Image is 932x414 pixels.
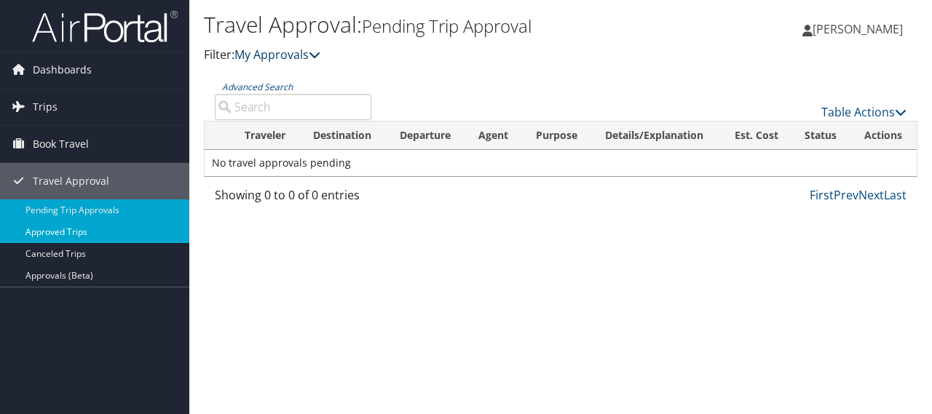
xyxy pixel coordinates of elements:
[215,94,371,120] input: Advanced Search
[387,122,466,150] th: Departure: activate to sort column ascending
[33,163,109,199] span: Travel Approval
[858,187,884,203] a: Next
[204,9,679,40] h1: Travel Approval:
[33,126,89,162] span: Book Travel
[32,9,178,44] img: airportal-logo.png
[300,122,387,150] th: Destination: activate to sort column ascending
[33,52,92,88] span: Dashboards
[362,14,532,38] small: Pending Trip Approval
[884,187,907,203] a: Last
[851,122,917,150] th: Actions
[205,150,917,176] td: No travel approvals pending
[204,46,679,65] p: Filter:
[523,122,592,150] th: Purpose
[33,89,58,125] span: Trips
[791,122,851,150] th: Status: activate to sort column ascending
[720,122,791,150] th: Est. Cost: activate to sort column ascending
[465,122,523,150] th: Agent
[215,186,371,211] div: Showing 0 to 0 of 0 entries
[222,81,293,93] a: Advanced Search
[813,21,903,37] span: [PERSON_NAME]
[810,187,834,203] a: First
[834,187,858,203] a: Prev
[592,122,719,150] th: Details/Explanation
[821,104,907,120] a: Table Actions
[234,47,320,63] a: My Approvals
[802,7,917,51] a: [PERSON_NAME]
[232,122,300,150] th: Traveler: activate to sort column ascending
